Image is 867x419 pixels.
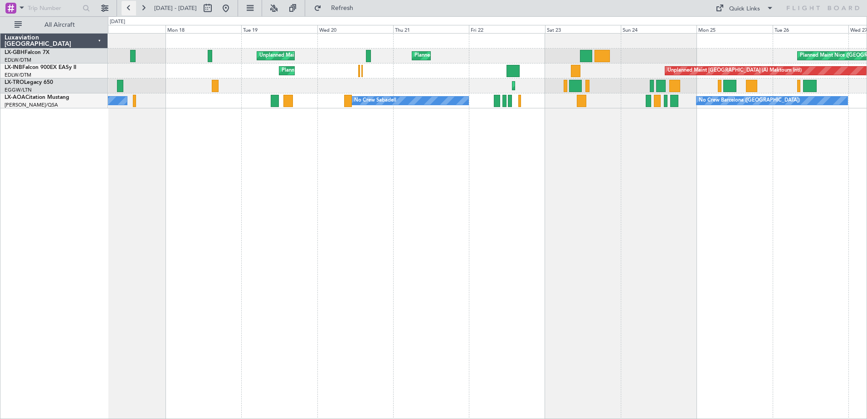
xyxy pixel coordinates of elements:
[5,95,69,100] a: LX-AOACitation Mustang
[393,25,469,33] div: Thu 21
[5,65,22,70] span: LX-INB
[5,57,31,63] a: EDLW/DTM
[667,64,802,78] div: Unplanned Maint [GEOGRAPHIC_DATA] (Al Maktoum Intl)
[697,25,772,33] div: Mon 25
[317,25,393,33] div: Wed 20
[729,5,760,14] div: Quick Links
[711,1,778,15] button: Quick Links
[354,94,396,107] div: No Crew Sabadell
[5,95,25,100] span: LX-AOA
[5,80,24,85] span: LX-TRO
[5,50,49,55] a: LX-GBHFalcon 7X
[5,87,32,93] a: EGGW/LTN
[323,5,361,11] span: Refresh
[5,65,76,70] a: LX-INBFalcon 900EX EASy II
[310,1,364,15] button: Refresh
[414,49,516,63] div: Planned Maint Nice ([GEOGRAPHIC_DATA])
[24,22,96,28] span: All Aircraft
[5,80,53,85] a: LX-TROLegacy 650
[621,25,697,33] div: Sun 24
[154,4,197,12] span: [DATE] - [DATE]
[282,64,356,78] div: Planned Maint Geneva (Cointrin)
[28,1,80,15] input: Trip Number
[5,50,24,55] span: LX-GBH
[699,94,800,107] div: No Crew Barcelona ([GEOGRAPHIC_DATA])
[5,102,58,108] a: [PERSON_NAME]/QSA
[241,25,317,33] div: Tue 19
[469,25,545,33] div: Fri 22
[90,25,166,33] div: Sun 17
[259,49,409,63] div: Unplanned Maint [GEOGRAPHIC_DATA] ([GEOGRAPHIC_DATA])
[545,25,621,33] div: Sat 23
[110,18,125,26] div: [DATE]
[166,25,241,33] div: Mon 18
[10,18,98,32] button: All Aircraft
[773,25,848,33] div: Tue 26
[5,72,31,78] a: EDLW/DTM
